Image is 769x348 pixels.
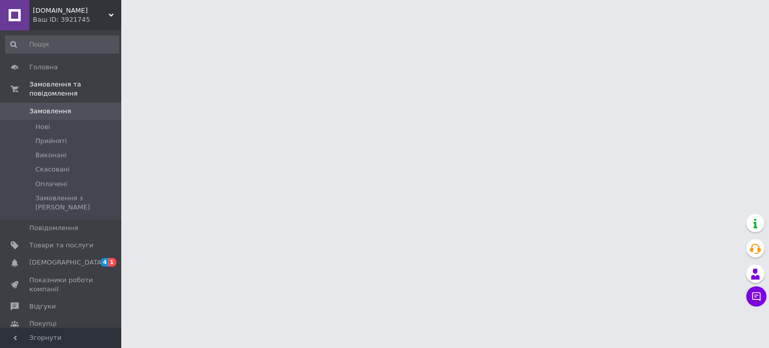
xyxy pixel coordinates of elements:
span: Показники роботи компанії [29,276,93,294]
span: Замовлення [29,107,71,116]
span: Головна [29,63,58,72]
span: Нові [35,122,50,132]
input: Пошук [5,35,119,54]
span: Повідомлення [29,224,78,233]
span: Замовлення з [PERSON_NAME] [35,194,118,212]
span: Товари та послуги [29,241,93,250]
span: Salesman.com.ua [33,6,109,15]
span: Замовлення та повідомлення [29,80,121,98]
button: Чат з покупцем [746,286,766,307]
span: Оплачені [35,180,67,189]
span: Прийняті [35,137,67,146]
span: Відгуки [29,302,56,311]
span: [DEMOGRAPHIC_DATA] [29,258,104,267]
span: 4 [101,258,109,267]
span: Покупці [29,319,57,328]
span: Скасовані [35,165,70,174]
div: Ваш ID: 3921745 [33,15,121,24]
span: 1 [108,258,116,267]
span: Виконані [35,151,67,160]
